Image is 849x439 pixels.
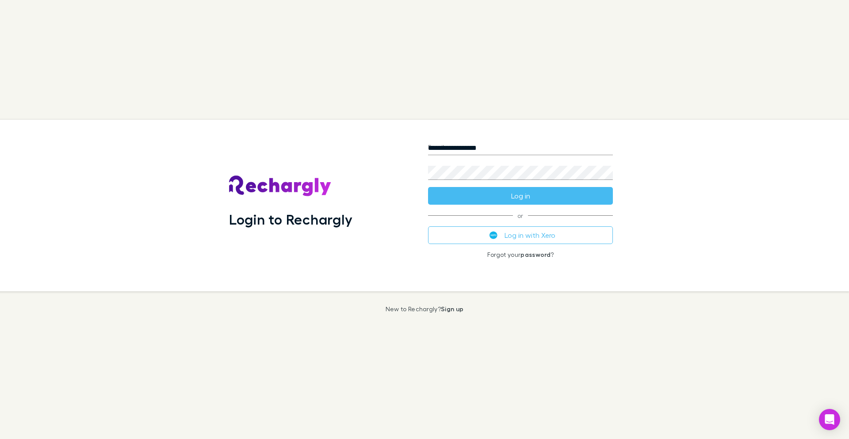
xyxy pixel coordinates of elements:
button: Log in with Xero [428,226,613,244]
p: Forgot your ? [428,251,613,258]
span: or [428,215,613,216]
p: New to Rechargly? [386,305,464,313]
img: Xero's logo [490,231,497,239]
h1: Login to Rechargly [229,211,352,228]
a: password [520,251,551,258]
a: Sign up [441,305,463,313]
button: Log in [428,187,613,205]
img: Rechargly's Logo [229,176,332,197]
div: Open Intercom Messenger [819,409,840,430]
